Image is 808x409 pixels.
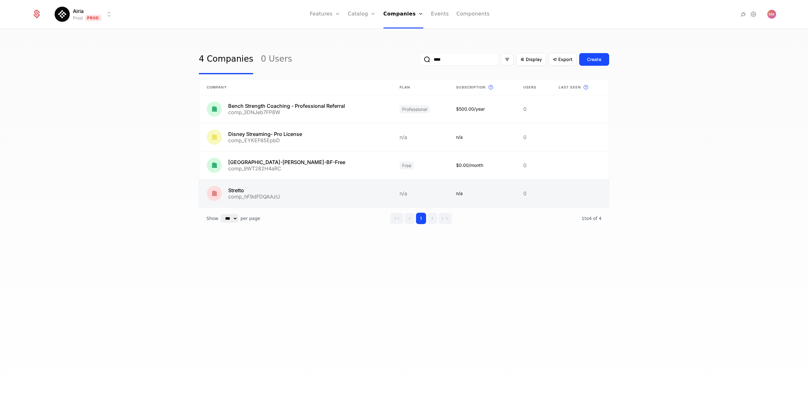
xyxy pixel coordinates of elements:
[516,53,546,66] button: Display
[261,45,292,74] a: 0 Users
[206,215,218,222] span: Show
[456,85,485,90] span: Subscription
[767,10,776,19] img: Matt Bell
[85,15,101,21] span: Prod
[199,45,253,74] a: 4 Companies
[558,56,573,63] span: Export
[740,10,747,18] a: Integrations
[439,213,452,224] button: Go to last page
[405,213,415,224] button: Go to previous page
[549,53,577,66] button: Export
[392,80,449,95] th: Plan
[582,216,599,221] span: 1 to 4 of
[526,56,542,63] span: Display
[559,85,581,90] span: Last seen
[750,10,757,18] a: Settings
[427,213,437,224] button: Go to next page
[56,7,113,21] button: Select environment
[501,53,514,65] button: Filter options
[767,10,776,19] button: Open user button
[55,7,70,22] img: Airia
[579,53,609,66] button: Create
[199,80,392,95] th: Company
[582,216,602,221] span: 4
[199,208,609,229] div: Table pagination
[73,7,84,15] span: Airia
[416,213,426,224] button: Go to page 1
[390,213,452,224] div: Page navigation
[390,213,403,224] button: Go to first page
[587,56,601,63] div: Create
[516,80,551,95] th: Users
[73,15,83,21] div: Prod
[221,214,238,223] select: Select page size
[241,215,260,222] span: per page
